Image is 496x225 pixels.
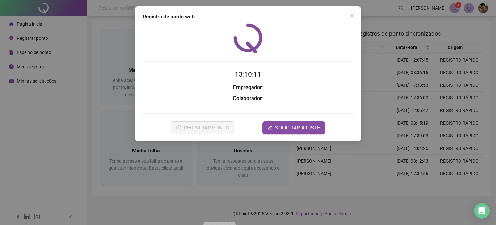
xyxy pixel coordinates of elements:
h3: : [143,95,353,103]
strong: Empregador [233,84,262,91]
button: Close [347,10,357,21]
div: Registro de ponto web [143,13,353,21]
div: Open Intercom Messenger [474,203,490,219]
h3: : [143,84,353,92]
span: close [349,13,355,18]
time: 13:10:11 [235,71,261,78]
button: REGISTRAR PONTO [171,121,234,134]
strong: Colaborador [233,96,262,102]
button: editSOLICITAR AJUSTE [262,121,325,134]
span: edit [267,125,273,130]
span: SOLICITAR AJUSTE [275,124,320,132]
img: QRPoint [233,23,263,53]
